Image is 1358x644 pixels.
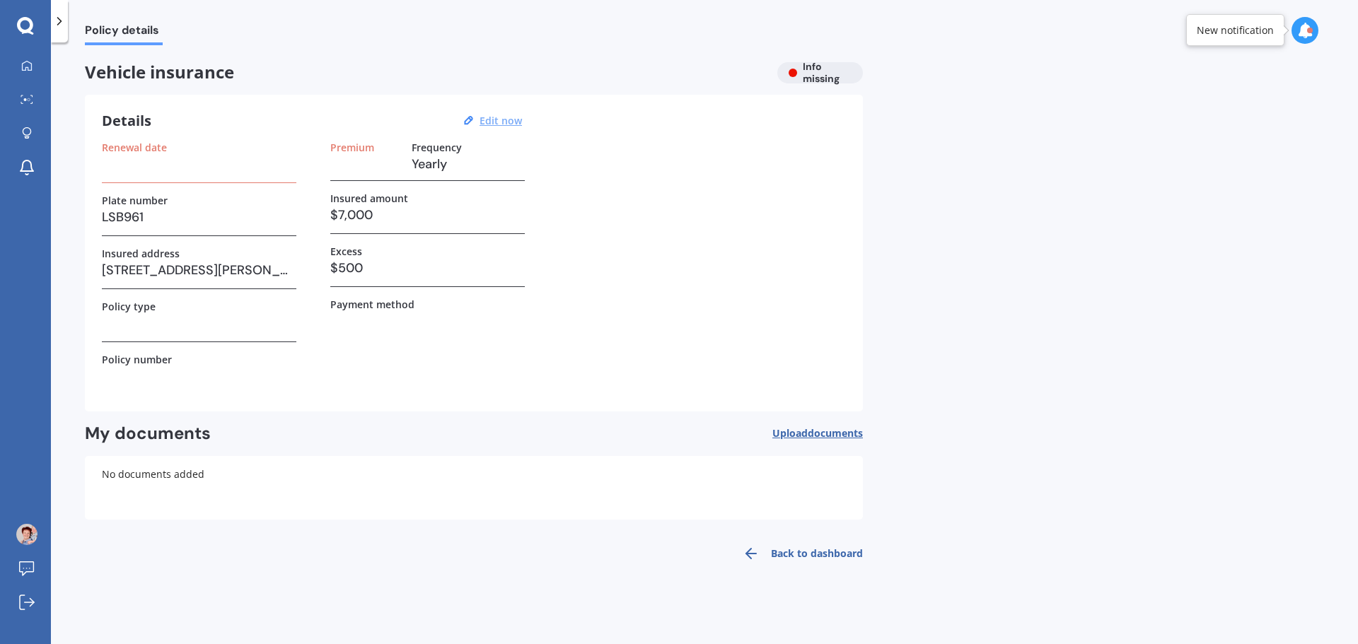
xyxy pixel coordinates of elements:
[1197,23,1274,37] div: New notification
[772,428,863,439] span: Upload
[102,247,180,259] label: Insured address
[102,194,168,206] label: Plate number
[102,259,296,281] h3: [STREET_ADDRESS][PERSON_NAME]
[102,112,151,130] h3: Details
[808,426,863,440] span: documents
[412,141,462,153] label: Frequency
[480,114,522,127] u: Edit now
[330,245,362,257] label: Excess
[330,204,525,226] h3: $7,000
[85,423,211,445] h2: My documents
[16,524,37,545] img: ACg8ocJx27mpBchmYAiGceIy0qp6Imvv1lsXfdWMDwZh37uRp2Nohdg=s96-c
[475,115,526,127] button: Edit now
[412,153,525,175] h3: Yearly
[330,192,408,204] label: Insured amount
[85,456,863,520] div: No documents added
[102,206,296,228] h3: LSB961
[330,141,374,153] label: Premium
[102,141,167,153] label: Renewal date
[330,257,525,279] h3: $500
[772,423,863,445] button: Uploaddocuments
[85,62,766,83] span: Vehicle insurance
[734,537,863,570] a: Back to dashboard
[102,353,172,365] label: Policy number
[330,298,414,310] label: Payment method
[102,300,156,312] label: Policy type
[85,23,163,42] span: Policy details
